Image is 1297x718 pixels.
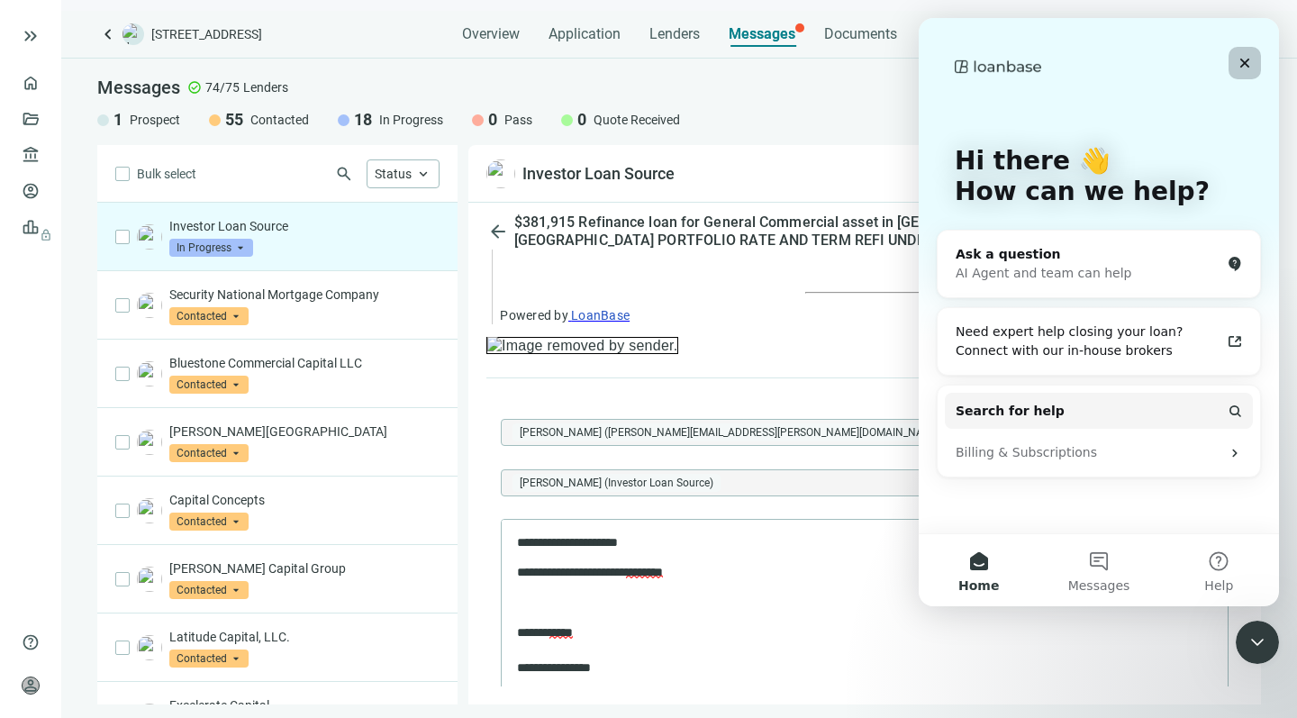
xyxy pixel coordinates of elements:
[577,109,586,131] span: 0
[169,491,440,509] p: Capital Concepts
[488,109,497,131] span: 0
[169,286,440,304] p: Security National Mortgage Company
[169,696,440,714] p: Excelerate Capital
[225,109,243,131] span: 55
[169,650,249,668] span: Contacted
[169,513,249,531] span: Contacted
[169,559,440,577] p: [PERSON_NAME] Capital Group
[137,567,162,592] img: ad1d49dd-beb4-4a78-a2fc-171935871ad5
[522,163,675,185] div: Investor Loan Source
[1236,621,1279,664] iframe: Intercom live chat
[122,23,144,45] img: deal-logo
[169,376,249,394] span: Contacted
[487,221,509,242] span: arrow_back
[169,423,440,441] p: [PERSON_NAME][GEOGRAPHIC_DATA]
[169,444,249,462] span: Contacted
[22,633,40,651] span: help
[187,80,202,95] span: check_circle
[169,307,249,325] span: Contacted
[113,109,122,131] span: 1
[22,677,40,695] span: person
[169,239,253,257] span: In Progress
[415,166,431,182] span: keyboard_arrow_up
[169,217,440,235] p: Investor Loan Source
[594,111,680,129] span: Quote Received
[137,164,196,184] span: Bulk select
[137,293,162,318] img: e7d4e2b7-5148-4db5-9cc8-faf04dac73ff
[137,224,162,250] img: 917acf5e-07f8-45b9-9335-2847a5d0b34d
[462,25,520,43] span: Overview
[549,25,621,43] span: Application
[919,18,1279,606] iframe: Intercom live chat
[97,77,180,98] span: Messages
[137,361,162,386] img: daec3efa-07db-418b-869b-6cdbf9b720dc
[511,214,1171,250] div: $381,915 Refinance loan for General Commercial asset in [GEOGRAPHIC_DATA], [GEOGRAPHIC_DATA] PORT...
[354,109,372,131] span: 18
[137,430,162,455] img: 8f9cbaa9-4a58-45b8-b8ff-597d37050746
[649,25,700,43] span: Lenders
[512,474,721,492] span: Natalie Larson (Investor Loan Source)
[520,423,945,441] span: [PERSON_NAME] ([PERSON_NAME][EMAIL_ADDRESS][PERSON_NAME][DOMAIN_NAME])
[97,23,119,45] a: keyboard_arrow_left
[486,214,511,250] button: arrow_back
[824,25,897,43] span: Documents
[243,78,288,96] span: Lenders
[137,635,162,660] img: 73953b66-b46a-4d3b-b744-4a2207e4f75a
[504,111,532,129] span: Pass
[169,628,440,646] p: Latitude Capital, LLC.
[169,354,440,372] p: Bluestone Commercial Capital LLC
[151,25,262,43] span: [STREET_ADDRESS]
[375,167,412,181] span: Status
[729,25,795,42] span: Messages
[520,474,713,492] span: [PERSON_NAME] (Investor Loan Source)
[130,111,180,129] span: Prospect
[379,111,443,129] span: In Progress
[169,581,249,599] span: Contacted
[486,159,515,188] img: 917acf5e-07f8-45b9-9335-2847a5d0b34d
[250,111,309,129] span: Contacted
[20,25,41,47] button: keyboard_double_arrow_right
[335,165,353,183] span: search
[512,423,952,441] span: Melissa Berry (melissa.berry@ilslegacy.com)
[205,78,240,96] span: 74/75
[137,498,162,523] img: 99a74a49-602c-41ac-bfdf-b376c4642125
